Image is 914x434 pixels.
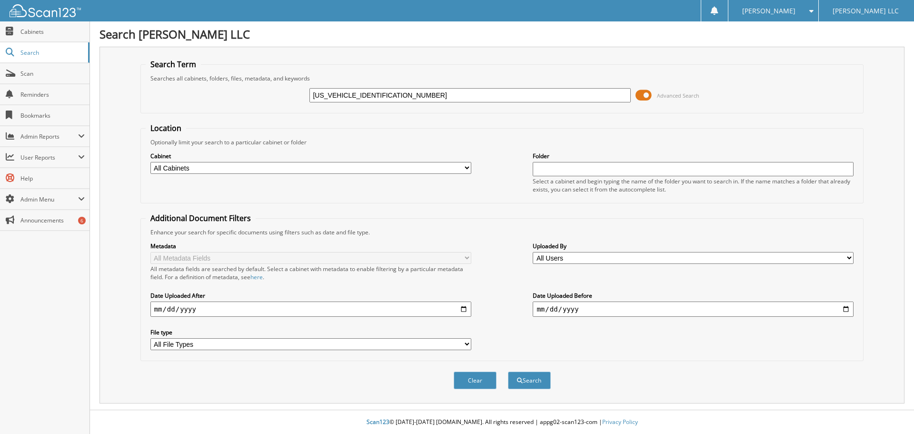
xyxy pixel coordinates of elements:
a: Privacy Policy [602,418,638,426]
legend: Location [146,123,186,133]
div: 6 [78,217,86,224]
a: here [250,273,263,281]
span: Search [20,49,83,57]
span: User Reports [20,153,78,161]
label: Uploaded By [533,242,854,250]
label: Date Uploaded Before [533,292,854,300]
div: Optionally limit your search to a particular cabinet or folder [146,138,859,146]
div: All metadata fields are searched by default. Select a cabinet with metadata to enable filtering b... [150,265,471,281]
span: Admin Reports [20,132,78,141]
label: Folder [533,152,854,160]
input: start [150,302,471,317]
span: Help [20,174,85,182]
iframe: Chat Widget [866,388,914,434]
img: scan123-logo-white.svg [10,4,81,17]
legend: Search Term [146,59,201,70]
span: Advanced Search [657,92,699,99]
span: Bookmarks [20,111,85,120]
button: Clear [454,372,497,389]
div: Searches all cabinets, folders, files, metadata, and keywords [146,74,859,82]
legend: Additional Document Filters [146,213,256,223]
input: end [533,302,854,317]
span: Scan [20,70,85,78]
h1: Search [PERSON_NAME] LLC [99,26,904,42]
span: Admin Menu [20,195,78,203]
button: Search [508,372,551,389]
div: Enhance your search for specific documents using filters such as date and file type. [146,228,859,236]
label: File type [150,328,471,336]
span: Announcements [20,216,85,224]
span: Cabinets [20,28,85,36]
label: Date Uploaded After [150,292,471,300]
label: Cabinet [150,152,471,160]
label: Metadata [150,242,471,250]
div: © [DATE]-[DATE] [DOMAIN_NAME]. All rights reserved | appg02-scan123-com | [90,411,914,434]
span: [PERSON_NAME] LLC [833,8,899,14]
span: [PERSON_NAME] [742,8,795,14]
span: Scan123 [367,418,389,426]
span: Reminders [20,91,85,99]
div: Select a cabinet and begin typing the name of the folder you want to search in. If the name match... [533,177,854,193]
